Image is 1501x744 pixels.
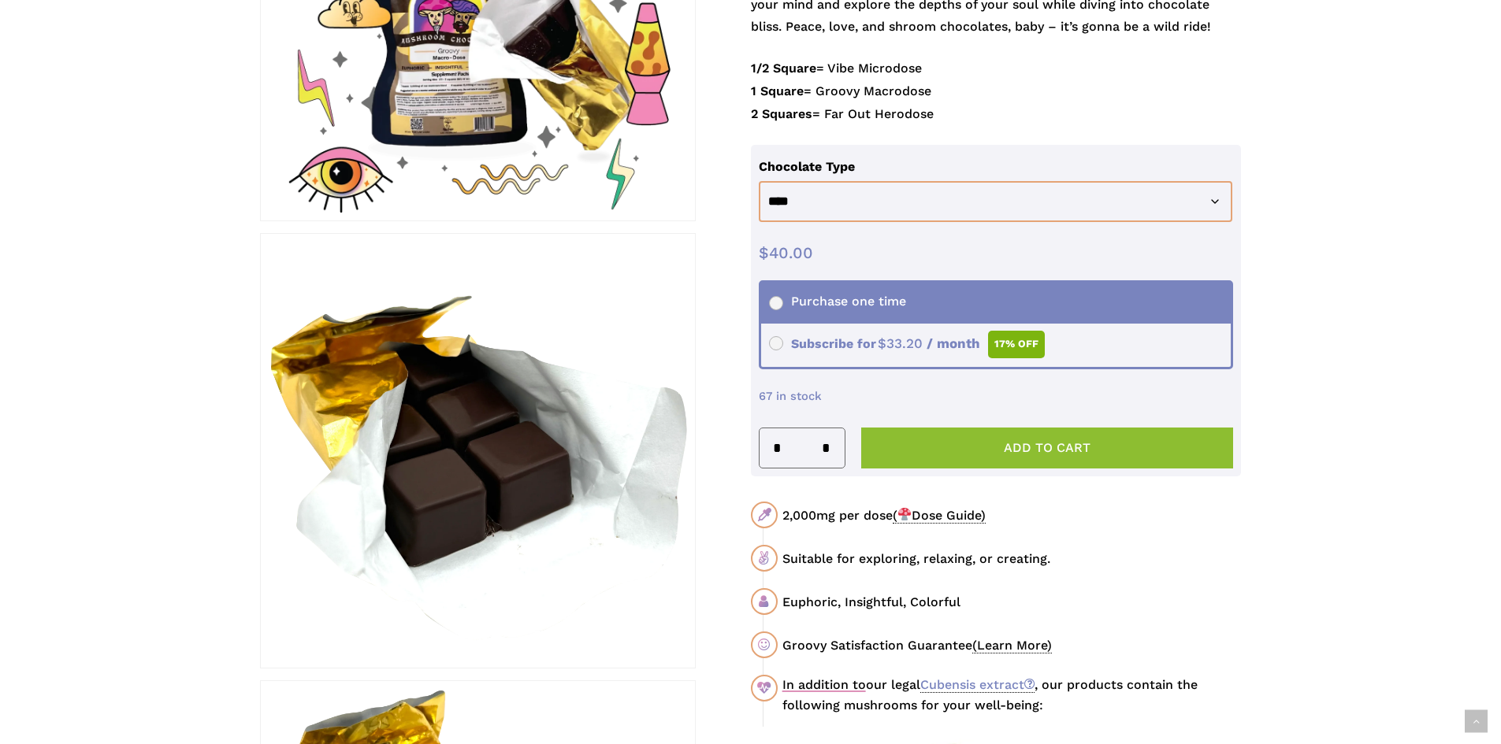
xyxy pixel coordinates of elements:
[782,592,1241,612] div: Euphoric, Insightful, Colorful
[782,635,1241,655] div: Groovy Satisfaction Guarantee
[751,57,1242,144] p: = Vibe Microdose = Groovy Macrodose = Far Out Herodose
[893,508,986,524] span: ( Dose Guide)
[782,677,866,692] u: In addition to
[898,508,911,520] img: 🍄
[1465,710,1488,733] a: Back to top
[769,336,1046,351] span: Subscribe for
[861,428,1234,468] button: Add to cart
[927,335,980,351] span: / month
[751,106,812,121] strong: 2 Squares
[751,83,804,98] strong: 1 Square
[878,335,923,351] span: 33.20
[878,335,886,351] span: $
[759,243,769,262] span: $
[786,428,816,468] input: Product quantity
[751,61,816,76] strong: 1/2 Square
[759,159,855,174] label: Chocolate Type
[759,243,813,262] bdi: 40.00
[759,385,1234,420] p: 67 in stock
[782,549,1241,568] div: Suitable for exploring, relaxing, or creating.
[920,677,1035,693] a: Cubensis extract
[782,675,1241,716] div: our legal , our products contain the following mushrooms for your well-being:
[769,294,906,309] span: Purchase one time
[972,638,1052,653] span: (Learn More)
[782,505,1241,525] div: 2,000mg per dose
